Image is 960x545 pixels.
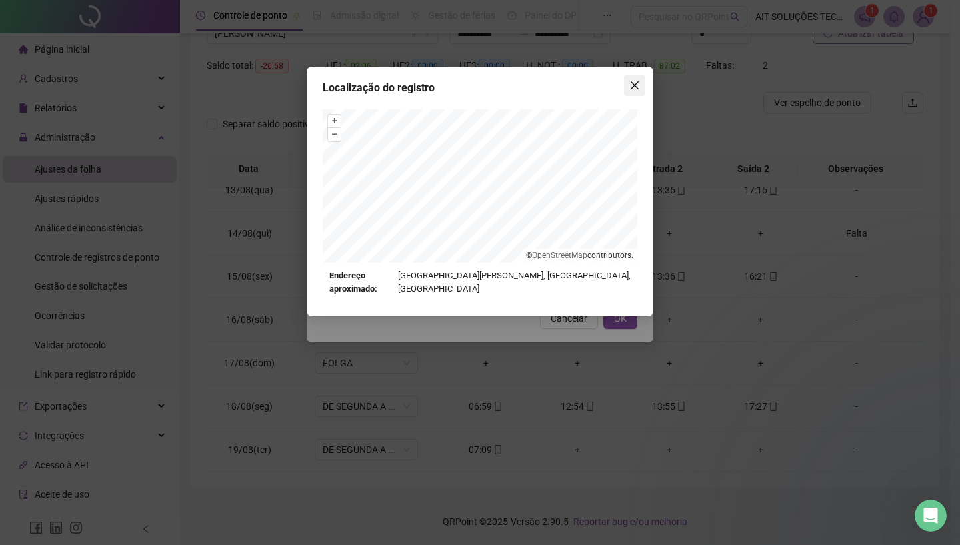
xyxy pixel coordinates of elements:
[329,269,631,296] div: [GEOGRAPHIC_DATA][PERSON_NAME], [GEOGRAPHIC_DATA], [GEOGRAPHIC_DATA]
[328,115,341,127] button: +
[532,251,587,260] a: OpenStreetMap
[329,269,393,296] strong: Endereço aproximado:
[624,75,645,96] button: Close
[526,251,633,260] li: © contributors.
[328,128,341,141] button: –
[915,500,947,532] iframe: Intercom live chat
[629,80,640,91] span: close
[323,80,637,96] div: Localização do registro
